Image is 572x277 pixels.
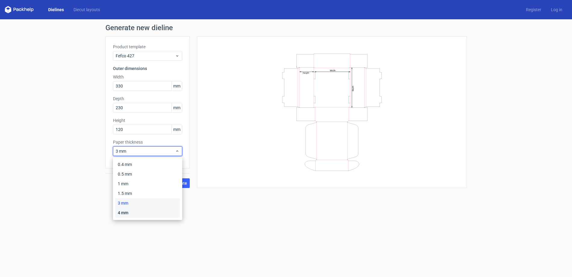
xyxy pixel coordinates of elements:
span: mm [171,125,182,134]
a: Register [521,7,546,13]
label: Width [113,74,182,80]
a: Dielines [43,7,69,13]
div: 0.4 mm [115,160,180,169]
label: Product template [113,44,182,50]
text: Width [330,69,336,72]
span: mm [171,103,182,112]
div: 0.5 mm [115,169,180,179]
span: 3 mm [116,148,175,154]
a: Log in [546,7,567,13]
a: Diecut layouts [69,7,105,13]
div: 1 mm [115,179,180,189]
label: Depth [113,96,182,102]
div: 3 mm [115,198,180,208]
label: Paper thickness [113,139,182,145]
text: Height [303,72,309,74]
h1: Generate new dieline [105,24,467,31]
label: Height [113,117,182,123]
h3: Outer dimensions [113,65,182,72]
div: 4 mm [115,208,180,218]
div: 1.5 mm [115,189,180,198]
span: mm [171,81,182,91]
span: Fefco 427 [116,53,175,59]
text: Depth [352,85,354,91]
